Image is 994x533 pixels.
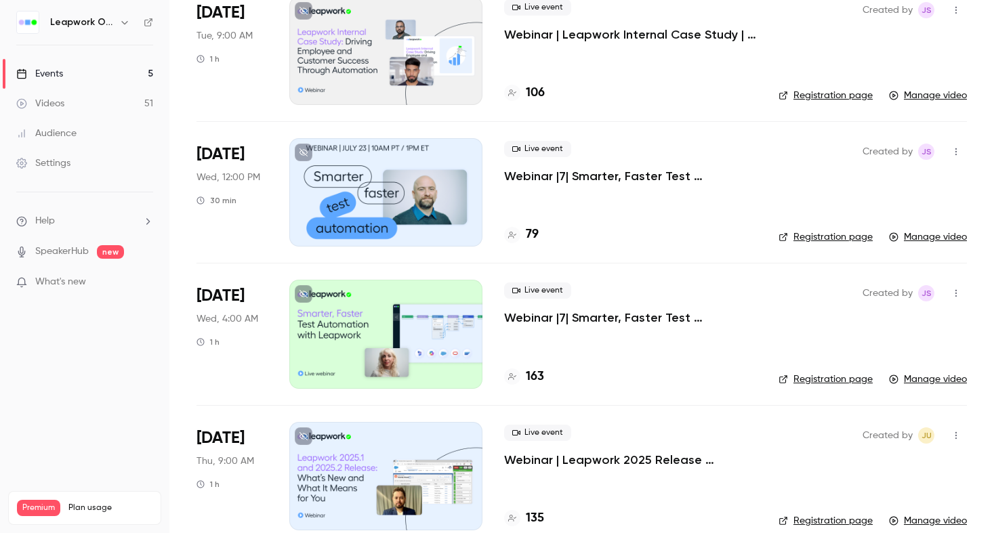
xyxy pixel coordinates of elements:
[196,195,236,206] div: 30 min
[921,2,932,18] span: JS
[504,368,544,386] a: 163
[196,312,258,326] span: Wed, 4:00 AM
[17,500,60,516] span: Premium
[863,427,913,444] span: Created by
[196,138,268,247] div: Jul 23 Wed, 10:00 AM (America/Los Angeles)
[526,84,545,102] h4: 106
[97,245,124,259] span: new
[196,337,220,347] div: 1 h
[196,427,245,449] span: [DATE]
[918,427,934,444] span: Janel Urena
[504,26,757,43] a: Webinar | Leapwork Internal Case Study | Q3 2025
[196,285,245,307] span: [DATE]
[196,280,268,388] div: Jul 23 Wed, 11:00 AM (Europe/Copenhagen)
[196,479,220,490] div: 1 h
[863,2,913,18] span: Created by
[16,156,70,170] div: Settings
[196,54,220,64] div: 1 h
[863,285,913,301] span: Created by
[889,372,967,386] a: Manage video
[504,84,545,102] a: 106
[918,285,934,301] span: Jaynesh Singh
[68,503,152,513] span: Plan usage
[504,452,757,468] a: Webinar | Leapwork 2025 Release Walkthrough | Q3 2025
[918,144,934,160] span: Jaynesh Singh
[196,2,245,24] span: [DATE]
[889,230,967,244] a: Manage video
[17,12,39,33] img: Leapwork Online Event
[918,2,934,18] span: Jaynesh Singh
[35,275,86,289] span: What's new
[50,16,114,29] h6: Leapwork Online Event
[16,214,153,228] li: help-dropdown-opener
[779,89,873,102] a: Registration page
[921,285,932,301] span: JS
[504,141,571,157] span: Live event
[35,214,55,228] span: Help
[863,144,913,160] span: Created by
[196,422,268,530] div: Jul 17 Thu, 10:00 AM (America/Detroit)
[779,372,873,386] a: Registration page
[196,454,254,468] span: Thu, 9:00 AM
[196,171,260,184] span: Wed, 12:00 PM
[504,168,757,184] a: Webinar |7| Smarter, Faster Test Automation with Leapwork | [GEOGRAPHIC_DATA] | Q2 2025
[779,514,873,528] a: Registration page
[779,230,873,244] a: Registration page
[16,97,64,110] div: Videos
[16,67,63,81] div: Events
[196,144,245,165] span: [DATE]
[504,282,571,299] span: Live event
[504,425,571,441] span: Live event
[35,244,89,259] a: SpeakerHub
[196,29,253,43] span: Tue, 9:00 AM
[921,427,932,444] span: JU
[921,144,932,160] span: JS
[526,368,544,386] h4: 163
[504,226,539,244] a: 79
[504,310,757,326] a: Webinar |7| Smarter, Faster Test Automation with Leapwork | EMEA | Q2 2025
[889,89,967,102] a: Manage video
[526,226,539,244] h4: 79
[504,509,544,528] a: 135
[137,276,153,289] iframe: Noticeable Trigger
[889,514,967,528] a: Manage video
[16,127,77,140] div: Audience
[526,509,544,528] h4: 135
